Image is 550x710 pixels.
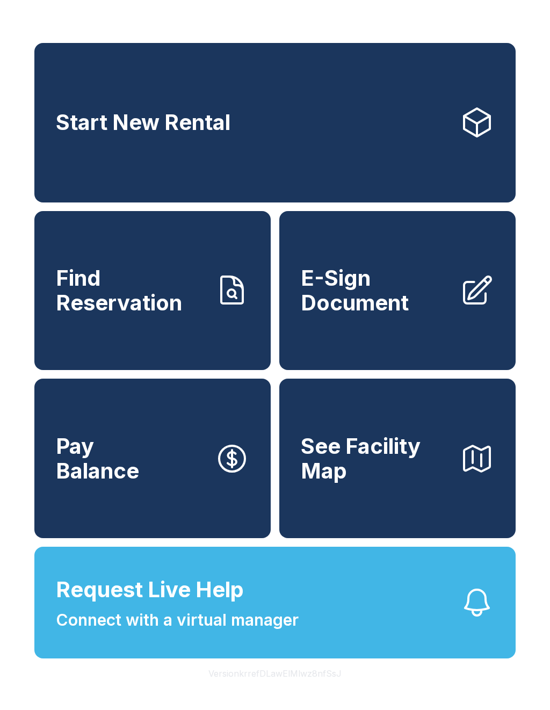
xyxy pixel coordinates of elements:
[56,574,244,606] span: Request Live Help
[279,379,516,538] button: See Facility Map
[34,547,516,658] button: Request Live HelpConnect with a virtual manager
[56,266,206,315] span: Find Reservation
[301,434,451,483] span: See Facility Map
[34,379,271,538] button: PayBalance
[56,110,230,135] span: Start New Rental
[56,434,139,483] span: Pay Balance
[34,43,516,202] a: Start New Rental
[56,608,299,632] span: Connect with a virtual manager
[34,211,271,371] a: Find Reservation
[301,266,451,315] span: E-Sign Document
[200,658,350,689] button: VersionkrrefDLawElMlwz8nfSsJ
[279,211,516,371] a: E-Sign Document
